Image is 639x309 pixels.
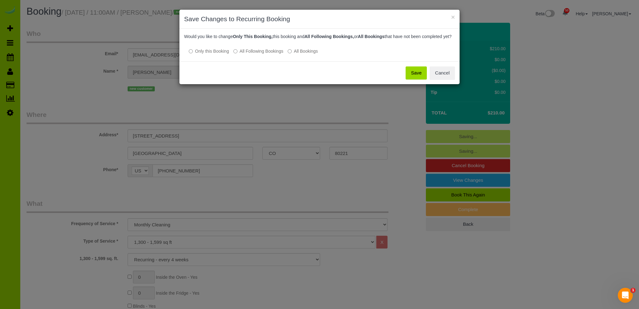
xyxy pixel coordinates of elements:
[233,48,283,54] label: This and all the bookings after it will be changed.
[233,49,237,53] input: All Following Bookings
[288,48,318,54] label: All bookings that have not been completed yet will be changed.
[631,288,636,293] span: 1
[184,33,455,40] p: Would you like to change this booking and or that have not been completed yet?
[358,34,385,39] b: All Bookings
[184,14,455,24] h3: Save Changes to Recurring Booking
[288,49,292,53] input: All Bookings
[618,288,633,303] iframe: Intercom live chat
[406,66,427,80] button: Save
[451,14,455,20] button: ×
[305,34,354,39] b: All Following Bookings,
[189,48,229,54] label: All other bookings in the series will remain the same.
[189,49,193,53] input: Only this Booking
[233,34,273,39] b: Only This Booking,
[430,66,455,80] button: Cancel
